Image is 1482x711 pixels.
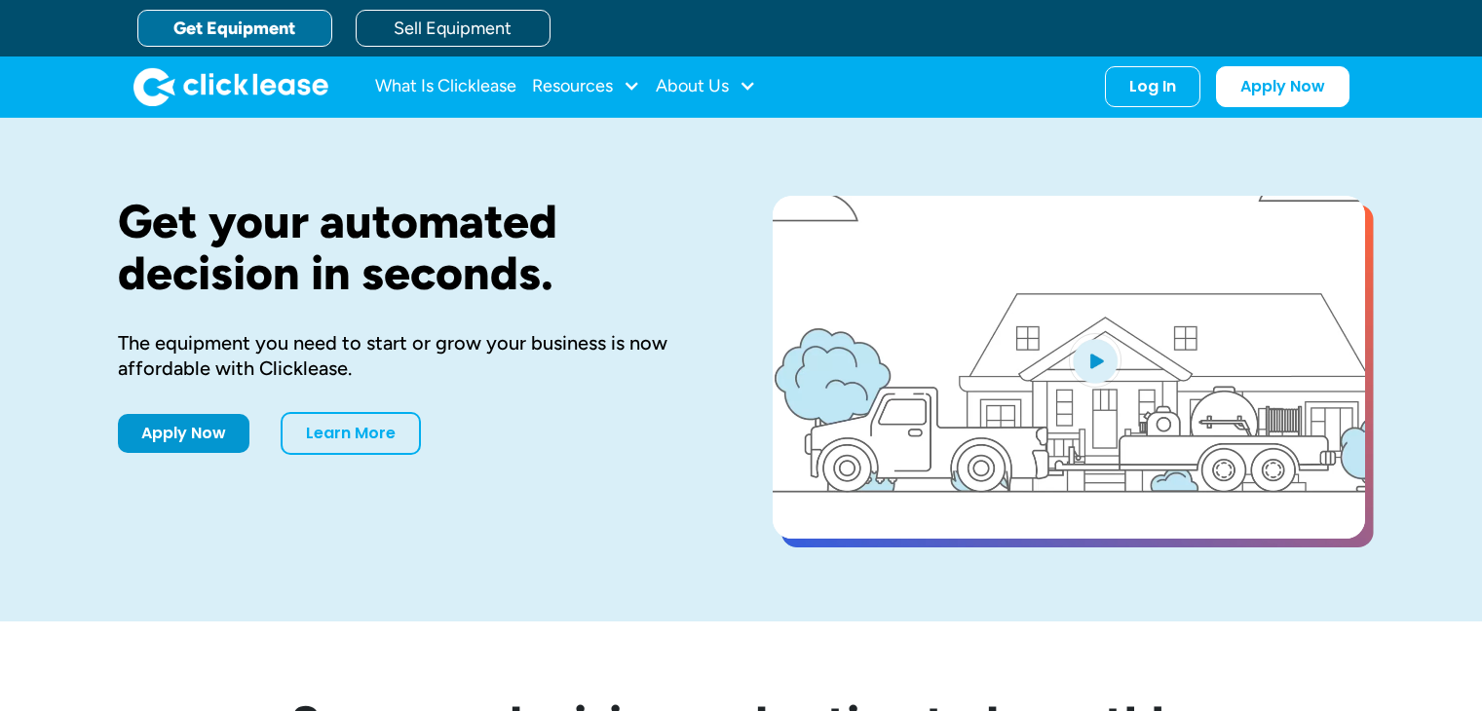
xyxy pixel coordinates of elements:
[1069,333,1121,388] img: Blue play button logo on a light blue circular background
[133,67,328,106] a: home
[656,67,756,106] div: About Us
[532,67,640,106] div: Resources
[1129,77,1176,96] div: Log In
[118,330,710,381] div: The equipment you need to start or grow your business is now affordable with Clicklease.
[118,196,710,299] h1: Get your automated decision in seconds.
[356,10,551,47] a: Sell Equipment
[773,196,1365,539] a: open lightbox
[281,412,421,455] a: Learn More
[1216,66,1349,107] a: Apply Now
[133,67,328,106] img: Clicklease logo
[137,10,332,47] a: Get Equipment
[375,67,516,106] a: What Is Clicklease
[118,414,249,453] a: Apply Now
